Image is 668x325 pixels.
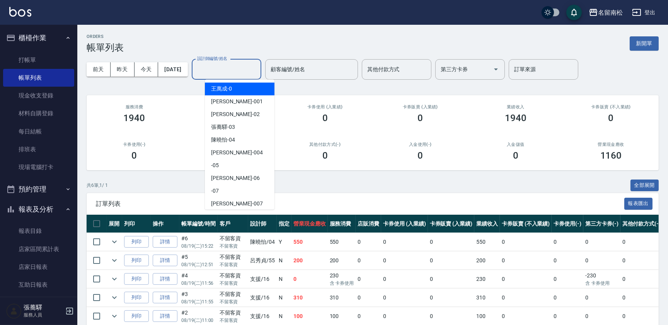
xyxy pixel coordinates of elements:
[500,251,552,270] td: 0
[153,292,177,304] a: 詳情
[248,251,277,270] td: 呂秀貞 /55
[630,36,659,51] button: 新開單
[211,110,260,118] span: [PERSON_NAME] -02
[124,236,149,248] button: 列印
[477,104,554,109] h2: 業績收入
[179,233,218,251] td: #6
[124,273,149,285] button: 列印
[220,272,247,280] div: 不留客資
[181,261,216,268] p: 08/19 (二) 12:51
[417,113,423,123] h3: 0
[122,215,151,233] th: 列印
[220,253,247,261] div: 不留客資
[428,270,475,288] td: 0
[552,289,583,307] td: 0
[24,311,63,318] p: 服務人員
[3,69,74,87] a: 帳單列表
[500,215,552,233] th: 卡券販賣 (不入業績)
[356,215,381,233] th: 店販消費
[218,215,249,233] th: 客戶
[624,198,653,210] button: 報表匯出
[3,179,74,199] button: 預約管理
[382,142,459,147] h2: 入金使用(-)
[107,215,122,233] th: 展開
[583,270,620,288] td: -230
[109,292,120,303] button: expand row
[552,251,583,270] td: 0
[356,289,381,307] td: 0
[220,290,247,298] div: 不留客資
[474,289,500,307] td: 310
[3,28,74,48] button: 櫃檯作業
[417,150,423,161] h3: 0
[477,142,554,147] h2: 入金儲值
[583,215,620,233] th: 第三方卡券(-)
[381,233,428,251] td: 0
[328,215,356,233] th: 服務消費
[3,140,74,158] a: 排班表
[9,7,31,17] img: Logo
[158,62,187,77] button: [DATE]
[505,113,527,123] h3: 1940
[211,174,260,182] span: [PERSON_NAME] -06
[620,251,663,270] td: 0
[620,233,663,251] td: 0
[220,317,247,324] p: 不留客資
[286,104,363,109] h2: 卡券使用 (入業績)
[87,34,124,39] h2: ORDERS
[474,270,500,288] td: 230
[474,215,500,233] th: 業績收入
[109,255,120,266] button: expand row
[220,298,247,305] p: 不留客資
[322,150,328,161] h3: 0
[181,298,216,305] p: 08/19 (二) 11:55
[356,233,381,251] td: 0
[286,142,363,147] h2: 其他付款方式(-)
[583,289,620,307] td: 0
[3,123,74,140] a: 每日結帳
[381,215,428,233] th: 卡券使用 (入業績)
[600,150,622,161] h3: 1160
[583,251,620,270] td: 0
[328,270,356,288] td: 230
[181,280,216,287] p: 08/19 (二) 11:56
[598,8,623,17] div: 名留南松
[513,150,518,161] h3: 0
[500,289,552,307] td: 0
[620,270,663,288] td: 0
[573,104,649,109] h2: 卡券販賣 (不入業績)
[211,85,232,93] span: 王萬成 -0
[109,236,120,248] button: expand row
[381,251,428,270] td: 0
[3,158,74,176] a: 現場電腦打卡
[211,123,235,131] span: 張蕎驛 -03
[124,255,149,267] button: 列印
[322,113,328,123] h3: 0
[87,62,111,77] button: 前天
[3,87,74,104] a: 現金收支登錄
[191,142,268,147] h2: 第三方卡券(-)
[291,270,328,288] td: 0
[428,215,475,233] th: 卡券販賣 (入業績)
[181,243,216,250] p: 08/19 (二) 15:22
[291,233,328,251] td: 550
[6,303,22,319] img: Person
[630,39,659,47] a: 新開單
[624,200,653,207] a: 報表匯出
[179,251,218,270] td: #5
[211,136,235,144] span: 陳曉怡 -04
[3,258,74,276] a: 店家日報表
[220,261,247,268] p: 不留客資
[153,310,177,322] a: 詳情
[277,233,291,251] td: Y
[328,251,356,270] td: 200
[211,161,219,169] span: -05
[328,233,356,251] td: 550
[500,233,552,251] td: 0
[96,142,173,147] h2: 卡券使用(-)
[328,289,356,307] td: 310
[490,63,502,75] button: Open
[381,270,428,288] td: 0
[248,233,277,251] td: 陳曉怡 /04
[24,304,63,311] h5: 張蕎驛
